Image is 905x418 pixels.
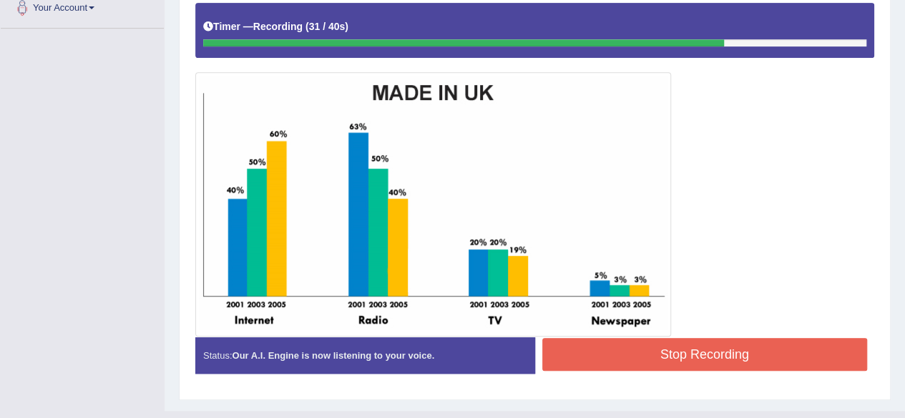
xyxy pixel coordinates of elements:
[195,337,535,374] div: Status:
[203,21,348,32] h5: Timer —
[542,338,868,371] button: Stop Recording
[309,21,346,32] b: 31 / 40s
[305,21,309,32] b: (
[253,21,303,32] b: Recording
[345,21,348,32] b: )
[232,350,434,361] strong: Our A.I. Engine is now listening to your voice.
